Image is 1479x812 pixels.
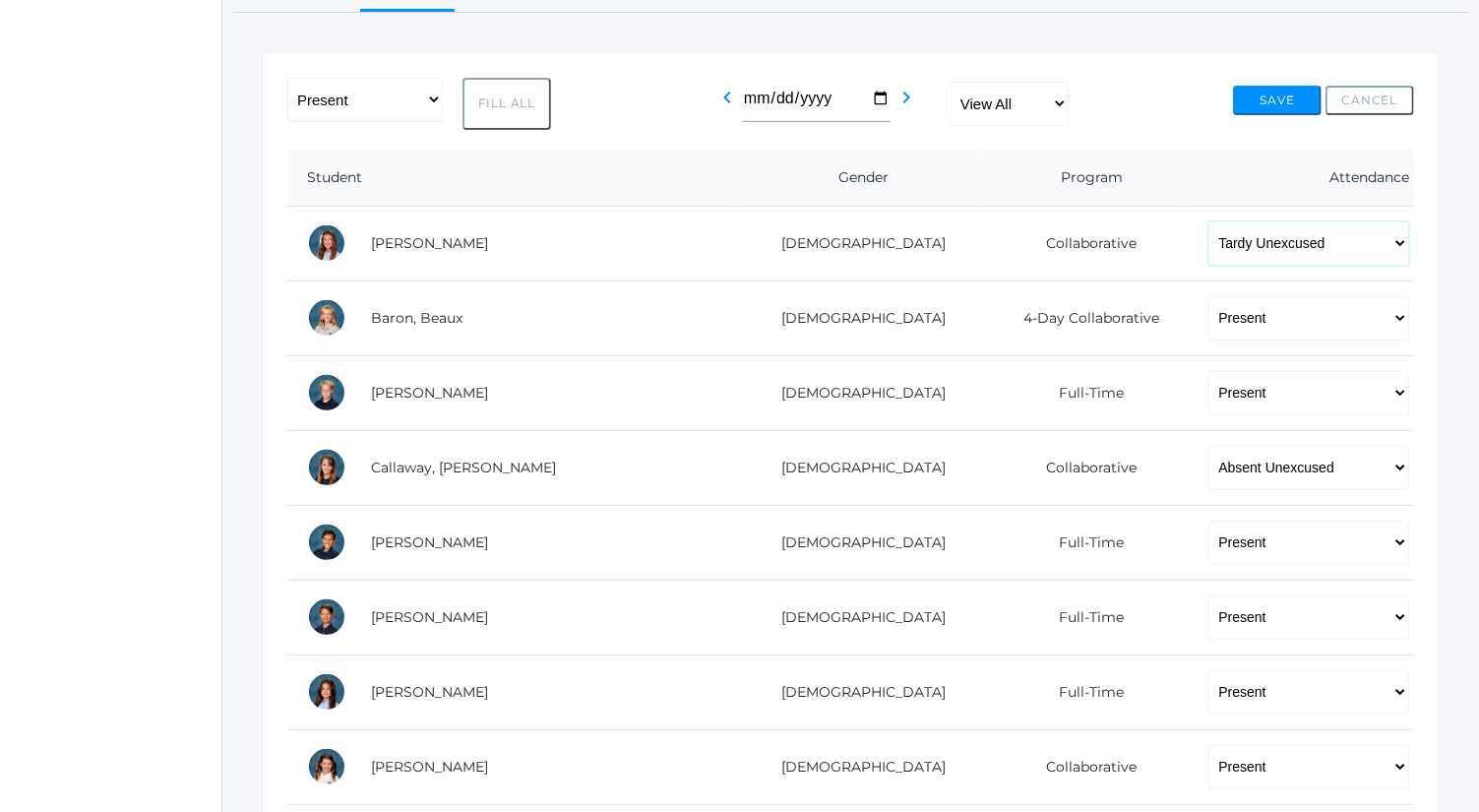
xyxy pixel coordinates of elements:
a: [PERSON_NAME] [371,683,488,701]
td: Full-Time [980,655,1190,729]
a: [PERSON_NAME] [371,608,488,626]
td: [DEMOGRAPHIC_DATA] [733,281,980,355]
th: Attendance [1189,150,1414,207]
button: Fill All [462,78,551,130]
td: [DEMOGRAPHIC_DATA] [733,505,980,580]
td: Full-Time [980,355,1190,430]
td: Collaborative [980,206,1190,281]
div: Gunnar Carey [307,523,346,562]
div: Ceylee Ekdahl [307,747,346,786]
a: chevron_right [894,94,918,113]
th: Student [287,150,733,207]
i: chevron_left [715,86,739,109]
a: [PERSON_NAME] [371,533,488,551]
a: chevron_left [715,94,739,113]
td: Full-Time [980,505,1190,580]
div: Ella Arnold [307,223,346,263]
i: chevron_right [894,86,918,109]
td: [DEMOGRAPHIC_DATA] [733,655,980,729]
a: [PERSON_NAME] [371,234,488,252]
td: Collaborative [980,729,1190,804]
a: [PERSON_NAME] [371,384,488,402]
a: Baron, Beaux [371,309,462,327]
div: Levi Dailey-Langin [307,597,346,637]
th: Program [980,150,1190,207]
td: [DEMOGRAPHIC_DATA] [733,580,980,655]
a: Callaway, [PERSON_NAME] [371,459,556,476]
button: Save [1233,86,1322,115]
div: Beaux Baron [307,298,346,338]
td: [DEMOGRAPHIC_DATA] [733,430,980,505]
td: 4-Day Collaborative [980,281,1190,355]
td: Collaborative [980,430,1190,505]
td: [DEMOGRAPHIC_DATA] [733,206,980,281]
button: Cancel [1325,86,1414,115]
div: Kennedy Callaway [307,448,346,487]
div: Elliot Burke [307,373,346,412]
a: [PERSON_NAME] [371,758,488,776]
td: Full-Time [980,580,1190,655]
th: Gender [733,150,980,207]
div: Kadyn Ehrlich [307,672,346,712]
td: [DEMOGRAPHIC_DATA] [733,355,980,430]
td: [DEMOGRAPHIC_DATA] [733,729,980,804]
